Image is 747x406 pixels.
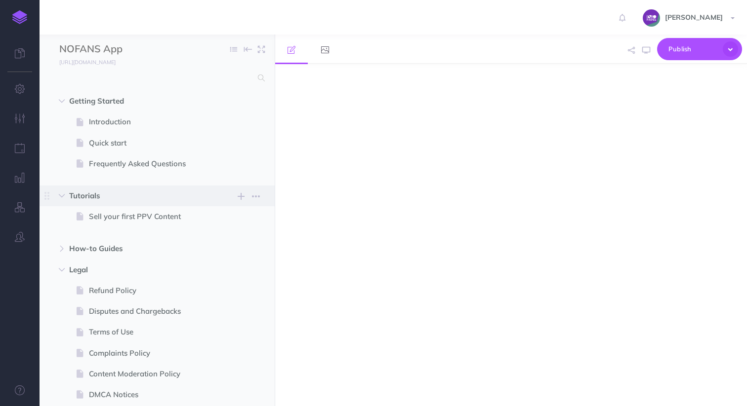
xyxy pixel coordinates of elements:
[668,41,718,57] span: Publish
[89,285,215,296] span: Refund Policy
[643,9,660,27] img: Zlwmnucd56bbibNvrQWz1LYP7KyvcwKky0dujHsD.png
[89,211,215,222] span: Sell your first PPV Content
[89,326,215,338] span: Terms of Use
[40,57,125,67] a: [URL][DOMAIN_NAME]
[89,305,215,317] span: Disputes and Chargebacks
[69,95,203,107] span: Getting Started
[89,158,215,170] span: Frequently Asked Questions
[89,347,215,359] span: Complaints Policy
[59,69,252,87] input: Search
[69,190,203,202] span: Tutorials
[660,13,728,22] span: [PERSON_NAME]
[89,116,215,128] span: Introduction
[59,59,116,66] small: [URL][DOMAIN_NAME]
[89,368,215,380] span: Content Moderation Policy
[89,137,215,149] span: Quick start
[89,389,215,401] span: DMCA Notices
[12,10,27,24] img: logo-mark.svg
[69,243,203,255] span: How-to Guides
[657,38,742,60] button: Publish
[59,42,175,57] input: Documentation Name
[69,264,203,276] span: Legal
